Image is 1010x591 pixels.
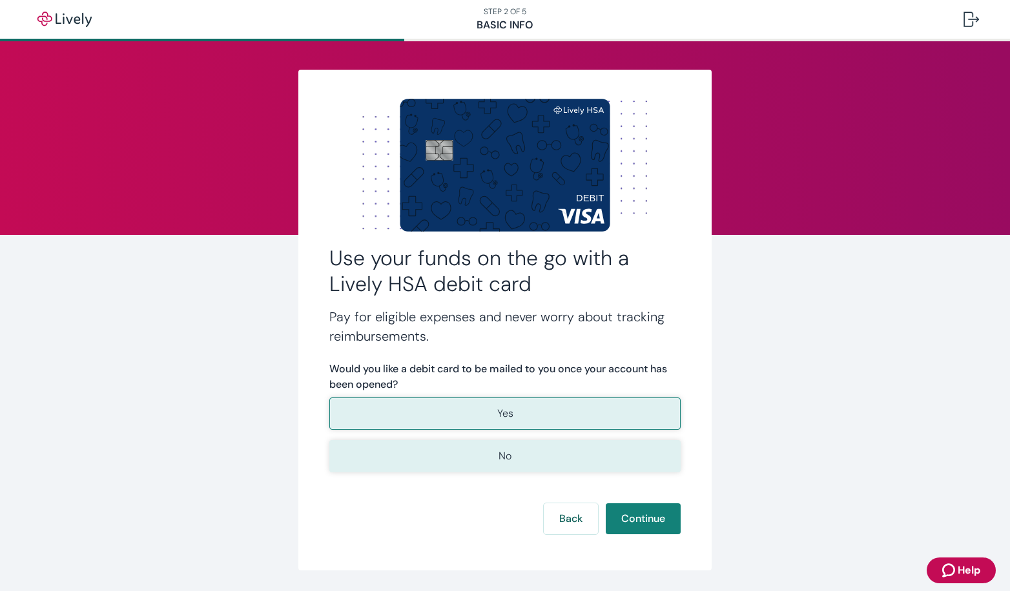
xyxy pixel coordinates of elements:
button: No [329,440,681,472]
button: Log out [953,4,989,35]
span: Help [958,563,980,578]
button: Back [544,503,598,534]
svg: Zendesk support icon [942,563,958,578]
h2: Use your funds on the go with a Lively HSA debit card [329,245,681,297]
button: Continue [606,503,681,534]
p: Yes [497,406,513,421]
label: Would you like a debit card to be mailed to you once your account has been opened? [329,361,681,392]
button: Yes [329,397,681,430]
p: No [499,448,511,464]
img: Debit card [400,99,610,231]
h4: Pay for eligible expenses and never worry about tracking reimbursements. [329,307,681,346]
img: Lively [28,12,101,27]
button: Zendesk support iconHelp [927,557,996,583]
img: Dot background [329,101,681,230]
